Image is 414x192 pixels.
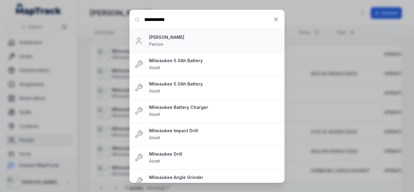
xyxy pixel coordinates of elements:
strong: Milwaukee 5.0Ah Battery [149,81,279,87]
span: Person [149,42,163,47]
span: Asset [149,88,160,93]
strong: Milwaukee Drill [149,151,279,157]
a: Milwaukee Battery ChargerAsset [149,104,279,118]
a: Milwaukee 5.0Ah BatteryAsset [149,58,279,71]
a: Milwaukee Impact DrillAsset [149,128,279,141]
strong: Milwaukee Battery Charger [149,104,279,110]
strong: Milwaukee Angle Grinder [149,174,279,180]
a: [PERSON_NAME]Person [149,34,279,48]
a: Milwaukee Angle GrinderAsset [149,174,279,188]
a: Milwaukee DrillAsset [149,151,279,164]
strong: [PERSON_NAME] [149,34,279,40]
span: Asset [149,182,160,187]
span: Asset [149,112,160,117]
span: Asset [149,65,160,70]
span: Asset [149,135,160,140]
strong: Milwaukee Impact Drill [149,128,279,134]
strong: Milwaukee 5.0Ah Battery [149,58,279,64]
span: Asset [149,158,160,163]
a: Milwaukee 5.0Ah BatteryAsset [149,81,279,94]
